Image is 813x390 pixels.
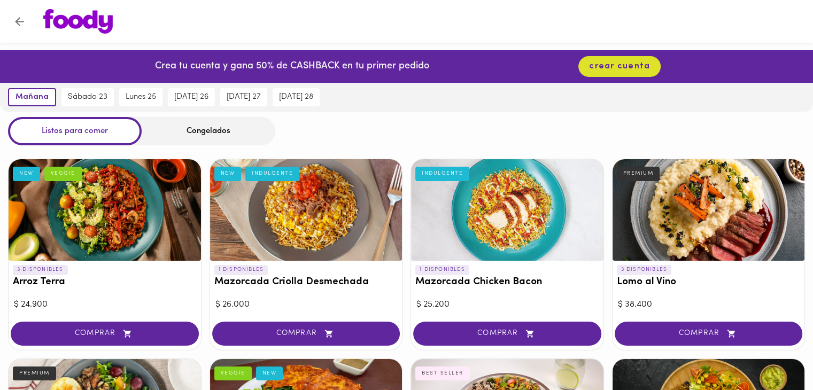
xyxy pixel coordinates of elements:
div: Arroz Terra [9,159,201,261]
button: mañana [8,88,56,106]
div: $ 26.000 [215,299,397,311]
div: BEST SELLER [415,366,470,380]
span: COMPRAR [628,329,789,338]
div: $ 25.200 [416,299,598,311]
div: NEW [13,167,40,181]
p: 3 DISPONIBLES [13,265,68,275]
div: PREMIUM [617,167,660,181]
div: Mazorcada Chicken Bacon [411,159,603,261]
span: COMPRAR [427,329,588,338]
p: 3 DISPONIBLES [617,265,672,275]
button: COMPRAR [413,322,601,346]
div: INDULGENTE [245,167,299,181]
span: lunes 25 [126,92,156,102]
span: [DATE] 28 [279,92,313,102]
div: VEGGIE [44,167,82,181]
div: PREMIUM [13,366,56,380]
p: Crea tu cuenta y gana 50% de CASHBACK en tu primer pedido [155,60,429,74]
div: Lomo al Vino [613,159,805,261]
span: mañana [16,92,49,102]
div: Listos para comer [8,117,142,145]
iframe: Messagebird Livechat Widget [751,328,802,379]
button: COMPRAR [212,322,400,346]
div: NEW [214,167,242,181]
span: COMPRAR [226,329,387,338]
div: $ 24.900 [14,299,196,311]
div: NEW [256,366,283,380]
button: [DATE] 26 [168,88,215,106]
span: [DATE] 27 [227,92,261,102]
div: Mazorcada Criolla Desmechada [210,159,402,261]
button: Volver [6,9,33,35]
button: [DATE] 27 [220,88,267,106]
button: COMPRAR [615,322,803,346]
button: COMPRAR [11,322,199,346]
span: [DATE] 26 [174,92,208,102]
img: logo.png [43,9,113,34]
button: crear cuenta [578,56,661,77]
h3: Mazorcada Chicken Bacon [415,277,599,288]
div: VEGGIE [214,366,252,380]
div: $ 38.400 [618,299,800,311]
span: crear cuenta [589,61,650,72]
p: 1 DISPONIBLES [415,265,469,275]
button: sábado 23 [61,88,114,106]
h3: Arroz Terra [13,277,197,288]
span: COMPRAR [24,329,185,338]
button: [DATE] 28 [273,88,320,106]
h3: Lomo al Vino [617,277,801,288]
span: sábado 23 [68,92,107,102]
button: lunes 25 [119,88,162,106]
h3: Mazorcada Criolla Desmechada [214,277,398,288]
div: INDULGENTE [415,167,469,181]
p: 1 DISPONIBLES [214,265,268,275]
div: Congelados [142,117,275,145]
